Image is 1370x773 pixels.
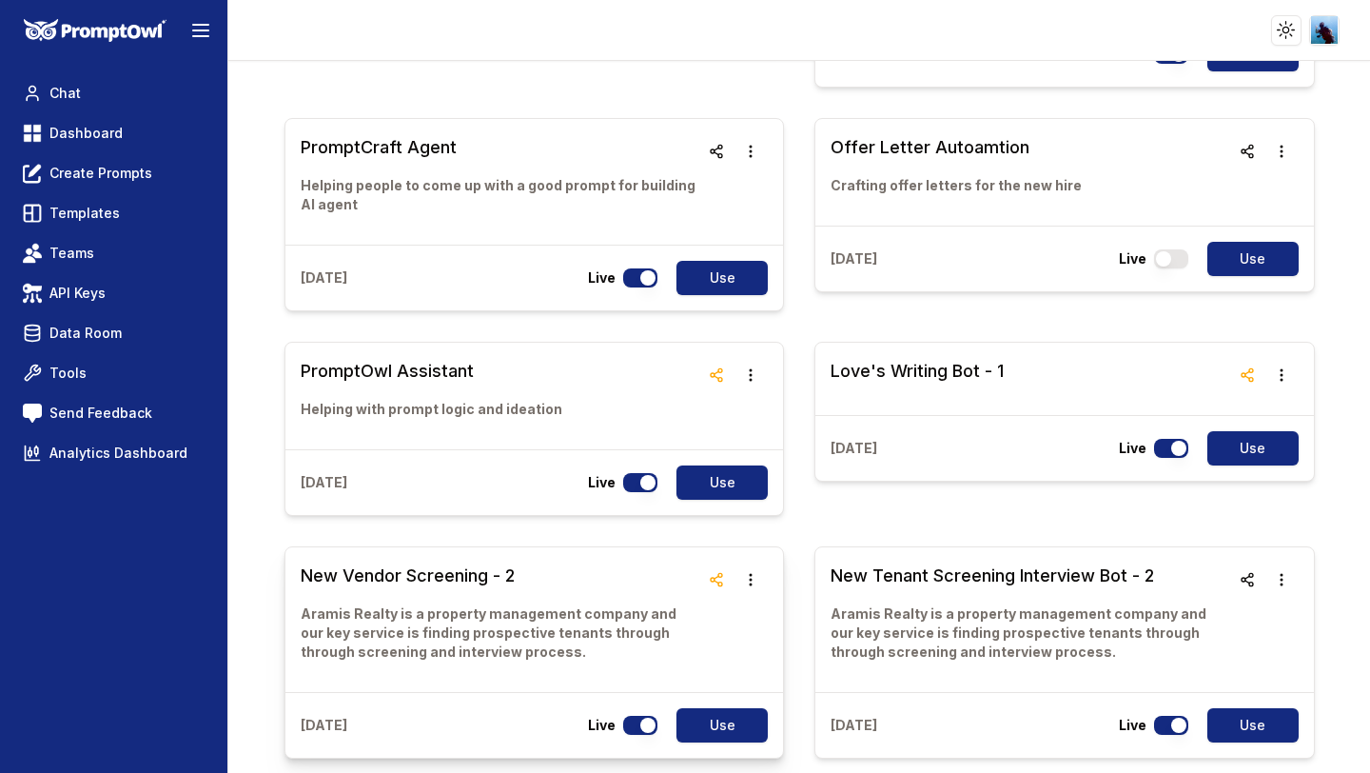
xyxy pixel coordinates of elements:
h3: New Tenant Screening Interview Bot - 2 [831,563,1230,589]
p: [DATE] [301,268,347,287]
a: New Tenant Screening Interview Bot - 2Aramis Realty is a property management company and our key ... [831,563,1230,677]
a: Tools [15,356,212,390]
p: [DATE] [301,473,347,492]
h3: PromptCraft Agent [301,134,700,161]
a: Use [1196,242,1299,276]
p: Live [1119,716,1146,735]
p: Live [588,268,616,287]
span: Dashboard [49,124,123,143]
span: Analytics Dashboard [49,444,187,463]
button: Use [1207,431,1299,466]
a: Send Feedback [15,396,212,430]
h3: Love's Writing Bot - 1 [831,358,1004,385]
p: Aramis Realty is a property management company and our key service is finding prospective tenants... [831,605,1230,662]
button: Use [1207,708,1299,743]
a: Analytics Dashboard [15,436,212,470]
p: Live [1119,439,1146,458]
span: Send Feedback [49,404,152,423]
a: Dashboard [15,116,212,150]
span: Teams [49,244,94,263]
button: Use [676,466,768,500]
span: Templates [49,204,120,223]
button: Use [1207,242,1299,276]
button: Use [676,261,768,295]
img: PromptOwl [24,19,166,43]
span: Tools [49,364,87,383]
p: Helping people to come up with a good prompt for building AI agent [301,176,700,214]
a: Use [665,708,768,743]
img: feedback [23,404,42,423]
a: API Keys [15,276,212,310]
span: Data Room [49,324,122,343]
p: [DATE] [301,716,347,735]
a: Data Room [15,316,212,350]
a: Create Prompts [15,156,212,190]
p: Live [1119,249,1146,268]
p: [DATE] [831,249,877,268]
button: Use [676,708,768,743]
h3: Offer Letter Autoamtion [831,134,1082,161]
h3: PromptOwl Assistant [301,358,562,385]
span: API Keys [49,284,106,303]
span: Chat [49,84,81,103]
a: Use [1196,708,1299,743]
a: New Vendor Screening - 2Aramis Realty is a property management company and our key service is fin... [301,563,700,677]
h3: New Vendor Screening - 2 [301,563,700,589]
a: Love's Writing Bot - 1 [831,358,1004,400]
span: Create Prompts [49,164,152,183]
a: PromptOwl AssistantHelping with prompt logic and ideation [301,358,562,434]
a: Use [1196,431,1299,466]
p: Crafting offer letters for the new hire [831,176,1082,195]
img: ACg8ocLGnBbpq9NWIU3o_8gZoUeFiXvCYY6ARWQHSYsrMFhd9LsHIYRE=s96-c [1311,16,1339,44]
a: Teams [15,236,212,270]
p: Aramis Realty is a property management company and our key service is finding prospective tenants... [301,605,700,662]
p: Live [588,473,616,492]
a: Use [665,261,768,295]
p: [DATE] [831,439,877,458]
p: Live [588,716,616,735]
a: Use [665,466,768,500]
p: Helping with prompt logic and ideation [301,400,562,419]
a: PromptCraft AgentHelping people to come up with a good prompt for building AI agent [301,134,700,229]
a: Templates [15,196,212,230]
p: [DATE] [831,716,877,735]
a: Chat [15,76,212,110]
a: Offer Letter AutoamtionCrafting offer letters for the new hire [831,134,1082,210]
